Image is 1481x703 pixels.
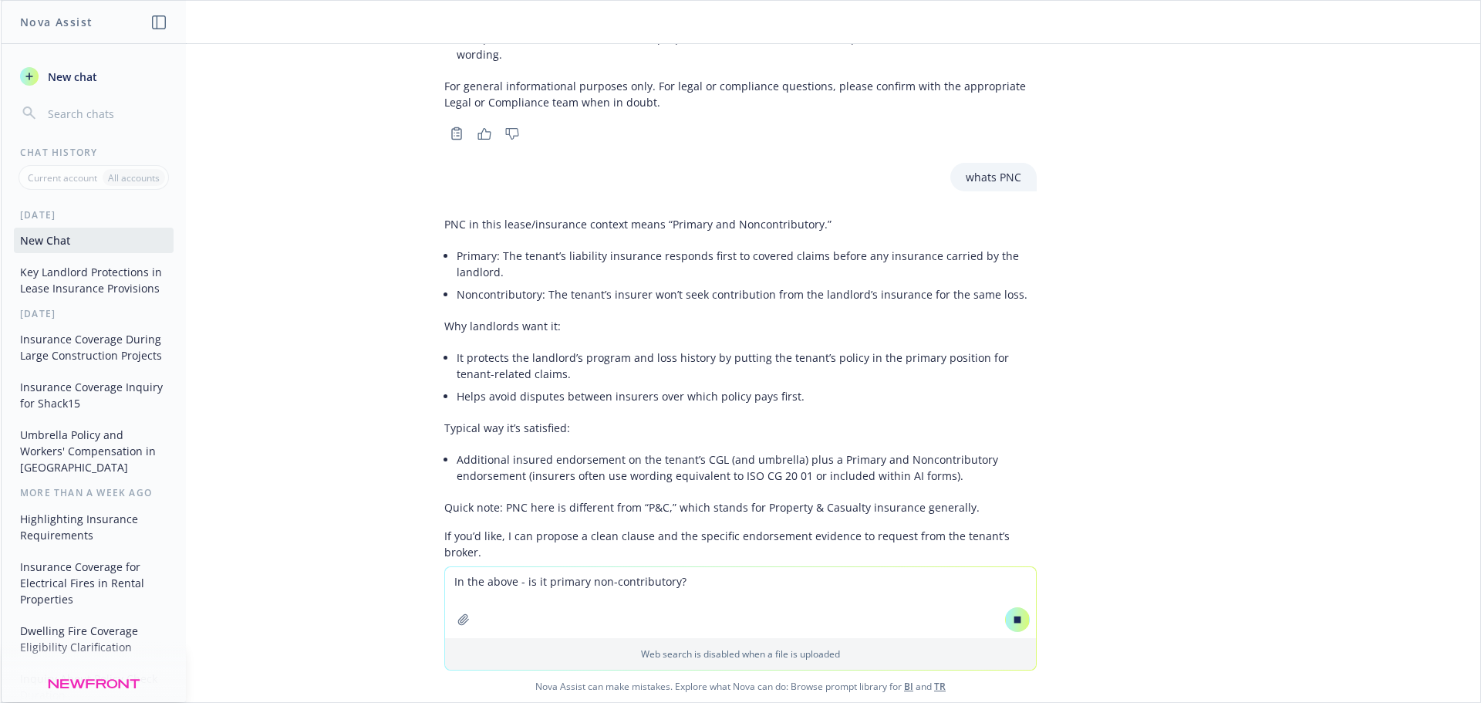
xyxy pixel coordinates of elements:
[14,63,174,90] button: New chat
[457,346,1037,385] li: It protects the landlord’s program and loss history by putting the tenant’s policy in the primary...
[14,422,174,480] button: Umbrella Policy and Workers' Compensation in [GEOGRAPHIC_DATA]
[2,146,186,159] div: Chat History
[966,169,1021,185] p: whats PNC
[14,259,174,301] button: Key Landlord Protections in Lease Insurance Provisions
[457,283,1037,306] li: Noncontributory: The tenant’s insurer won’t seek contribution from the landlord’s insurance for t...
[444,528,1037,560] p: If you’d like, I can propose a clean clause and the specific endorsement evidence to request from...
[45,103,167,124] input: Search chats
[108,171,160,184] p: All accounts
[14,374,174,416] button: Insurance Coverage Inquiry for Shack15
[500,123,525,144] button: Thumbs down
[444,318,1037,334] p: Why landlords want it:
[934,680,946,693] a: TR
[14,326,174,368] button: Insurance Coverage During Large Construction Projects
[454,647,1027,661] p: Web search is disabled when a file is uploaded
[14,228,174,253] button: New Chat
[7,671,1474,702] span: Nova Assist can make mistakes. Explore what Nova can do: Browse prompt library for and
[2,486,186,499] div: More than a week ago
[457,245,1037,283] li: Primary: The tenant’s liability insurance responds first to covered claims before any insurance c...
[457,27,1037,66] li: If helpful, I can draft landlord counter-proposals for the redlined insurance provisions with mar...
[444,78,1037,110] p: For general informational purposes only. For legal or compliance questions, please confirm with t...
[444,499,1037,515] p: Quick note: PNC here is different from “P&C,” which stands for Property & Casualty insurance gene...
[28,171,97,184] p: Current account
[2,307,186,320] div: [DATE]
[457,385,1037,407] li: Helps avoid disputes between insurers over which policy pays first.
[14,506,174,548] button: Highlighting Insurance Requirements
[444,420,1037,436] p: Typical way it’s satisfied:
[14,554,174,612] button: Insurance Coverage for Electrical Fires in Rental Properties
[14,618,174,660] button: Dwelling Fire Coverage Eligibility Clarification
[20,14,93,30] h1: Nova Assist
[457,448,1037,487] li: Additional insured endorsement on the tenant’s CGL (and umbrella) plus a Primary and Noncontribut...
[45,69,97,85] span: New chat
[904,680,913,693] a: BI
[444,216,1037,232] p: PNC in this lease/insurance context means “Primary and Noncontributory.”
[450,127,464,140] svg: Copy to clipboard
[2,208,186,221] div: [DATE]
